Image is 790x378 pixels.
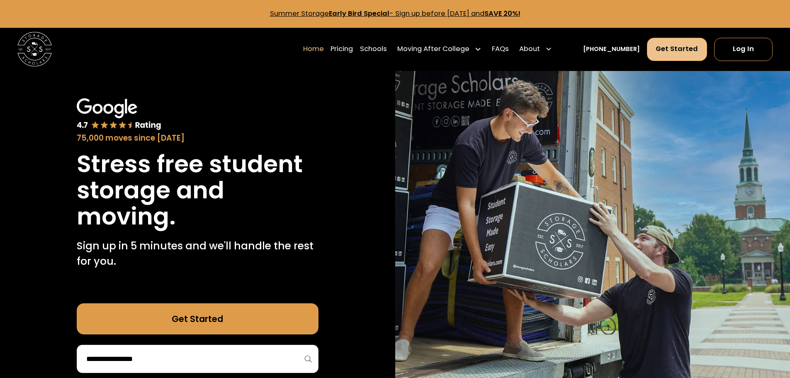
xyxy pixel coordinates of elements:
[77,303,318,334] a: Get Started
[394,37,485,61] div: Moving After College
[397,44,469,54] div: Moving After College
[516,37,556,61] div: About
[647,38,707,61] a: Get Started
[77,151,318,229] h1: Stress free student storage and moving.
[270,9,520,18] a: Summer StorageEarly Bird Special- Sign up before [DATE] andSAVE 20%!
[360,37,387,61] a: Schools
[484,9,520,18] strong: SAVE 20%!
[303,37,324,61] a: Home
[77,238,318,269] p: Sign up in 5 minutes and we'll handle the rest for you.
[17,32,52,66] img: Storage Scholars main logo
[583,45,640,54] a: [PHONE_NUMBER]
[329,9,389,18] strong: Early Bird Special
[492,37,509,61] a: FAQs
[714,38,773,61] a: Log In
[77,98,161,131] img: Google 4.7 star rating
[331,37,353,61] a: Pricing
[519,44,540,54] div: About
[77,132,318,144] div: 75,000 moves since [DATE]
